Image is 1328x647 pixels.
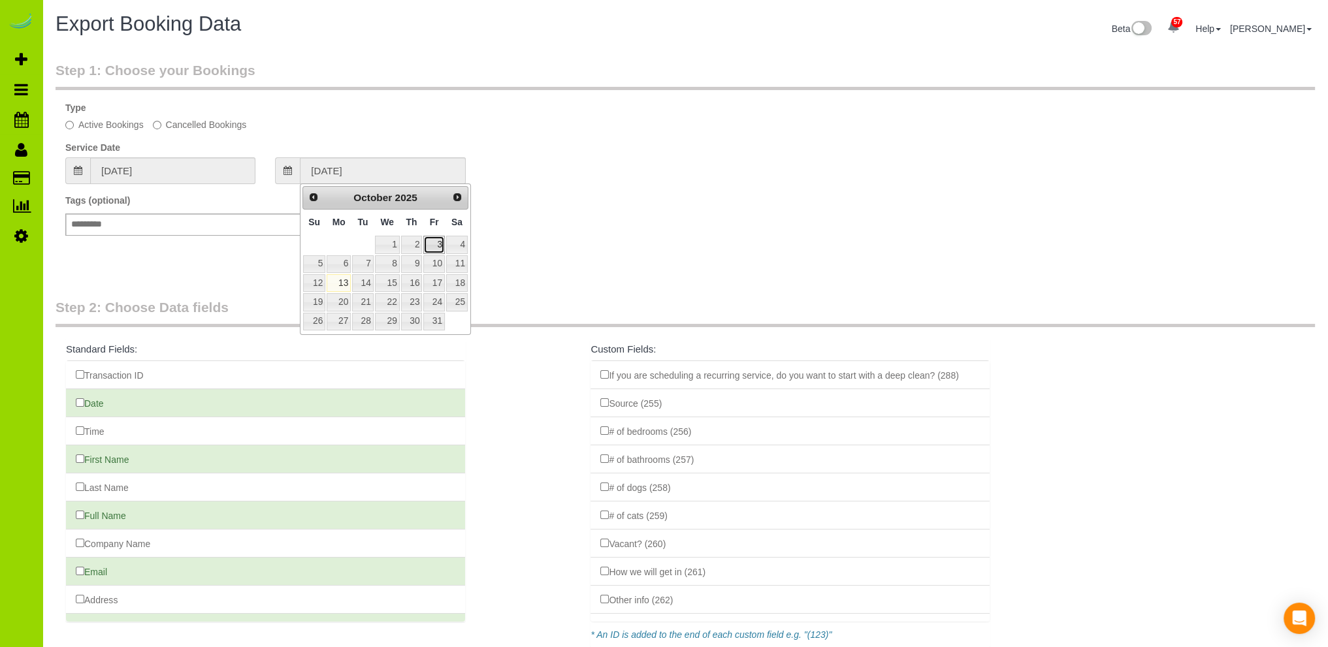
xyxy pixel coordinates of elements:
[401,293,423,311] a: 23
[332,217,346,227] span: Monday
[1130,21,1152,38] img: New interface
[153,118,247,131] label: Cancelled Bookings
[451,217,462,227] span: Saturday
[352,293,373,311] a: 21
[66,473,465,501] li: Last Name
[401,236,423,253] a: 2
[591,557,990,586] li: How we will get in (261)
[353,192,392,203] span: October
[591,629,832,640] em: * An ID is added to the end of each custom field e.g. "(123)"
[591,529,990,558] li: Vacant? (260)
[56,298,1315,327] legend: Step 2: Choose Data fields
[1112,24,1152,34] a: Beta
[375,255,400,273] a: 8
[308,192,319,202] span: Prev
[65,118,144,131] label: Active Bookings
[308,217,320,227] span: Sunday
[591,585,990,614] li: Other info (262)
[448,188,466,206] a: Next
[327,274,351,292] a: 13
[66,501,465,529] li: Full Name
[303,274,325,292] a: 12
[591,360,990,389] li: If you are scheduling a recurring service, do you want to start with a deep clean? (288)
[303,255,325,273] a: 5
[90,157,255,184] input: From
[395,192,417,203] span: 2025
[591,388,990,417] li: Source (255)
[66,360,465,389] li: Transaction ID
[401,313,423,330] a: 30
[446,236,468,253] a: 4
[66,613,465,642] li: City
[303,293,325,311] a: 19
[352,255,373,273] a: 7
[56,61,1315,90] legend: Step 1: Choose your Bookings
[375,236,400,253] a: 1
[65,194,130,207] label: Tags (optional)
[300,157,465,184] input: To
[1284,603,1315,634] div: Open Intercom Messenger
[591,501,990,529] li: # of cats (259)
[303,313,325,330] a: 26
[66,557,465,586] li: Email
[327,293,351,311] a: 20
[446,293,468,311] a: 25
[452,192,462,202] span: Next
[401,274,423,292] a: 16
[352,274,373,292] a: 14
[423,236,444,253] a: 3
[358,217,368,227] span: Tuesday
[375,293,400,311] a: 22
[446,274,468,292] a: 18
[65,141,120,154] label: Service Date
[406,217,417,227] span: Thursday
[1230,24,1312,34] a: [PERSON_NAME]
[1161,13,1186,42] a: 57
[327,313,351,330] a: 27
[446,255,468,273] a: 11
[1195,24,1221,34] a: Help
[8,13,34,31] img: Automaid Logo
[430,217,439,227] span: Friday
[591,473,990,501] li: # of dogs (258)
[423,313,444,330] a: 31
[380,217,394,227] span: Wednesday
[591,344,990,355] h4: Custom Fields:
[591,613,990,642] li: Other date options (263)
[423,255,444,273] a: 10
[65,121,74,129] input: Active Bookings
[66,585,465,614] li: Address
[65,101,86,114] label: Type
[375,313,400,330] a: 29
[591,445,990,473] li: # of bathrooms (257)
[66,529,465,558] li: Company Name
[352,313,373,330] a: 28
[304,188,323,206] a: Prev
[423,274,444,292] a: 17
[375,274,400,292] a: 15
[423,293,444,311] a: 24
[153,121,161,129] input: Cancelled Bookings
[327,255,351,273] a: 6
[66,388,465,417] li: Date
[1171,17,1182,27] span: 57
[66,417,465,445] li: Time
[66,344,465,355] h4: Standard Fields:
[66,445,465,473] li: First Name
[401,255,423,273] a: 9
[591,417,990,445] li: # of bedrooms (256)
[56,12,241,35] span: Export Booking Data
